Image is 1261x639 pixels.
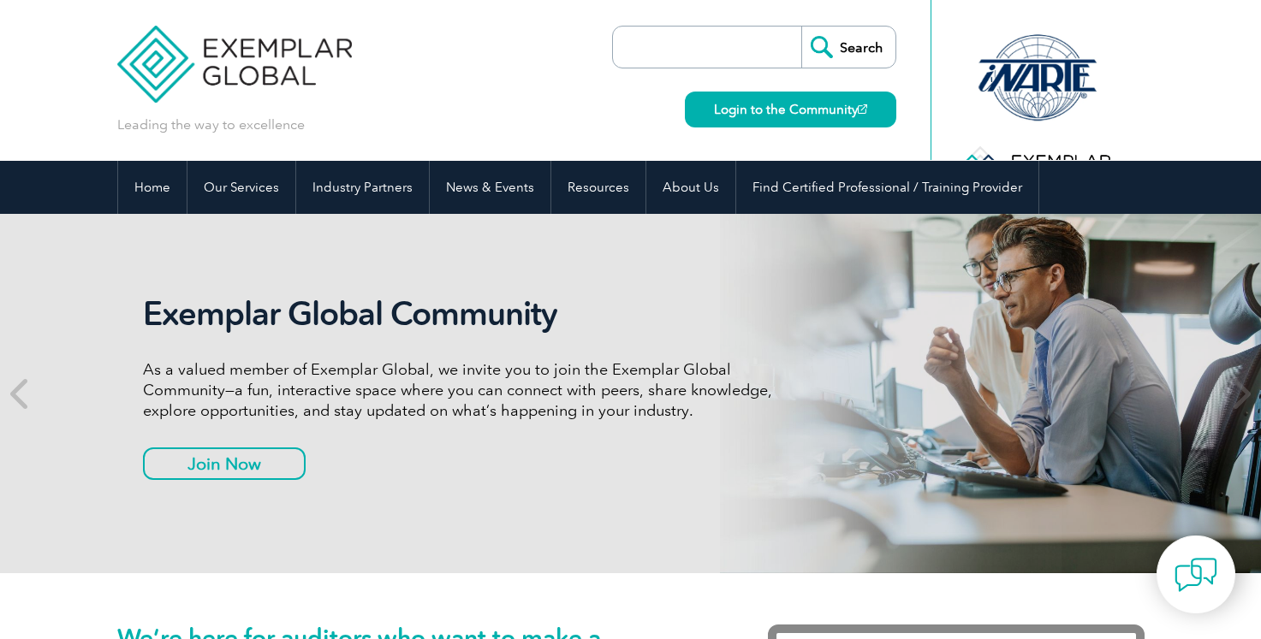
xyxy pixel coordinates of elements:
[1175,553,1217,596] img: contact-chat.png
[187,161,295,214] a: Our Services
[736,161,1038,214] a: Find Certified Professional / Training Provider
[117,115,305,134] p: Leading the way to excellence
[143,294,785,334] h2: Exemplar Global Community
[551,161,645,214] a: Resources
[646,161,735,214] a: About Us
[118,161,187,214] a: Home
[143,447,306,480] a: Join Now
[296,161,429,214] a: Industry Partners
[685,92,896,127] a: Login to the Community
[858,104,867,114] img: open_square.png
[801,27,895,68] input: Search
[430,161,550,214] a: News & Events
[143,359,785,421] p: As a valued member of Exemplar Global, we invite you to join the Exemplar Global Community—a fun,...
